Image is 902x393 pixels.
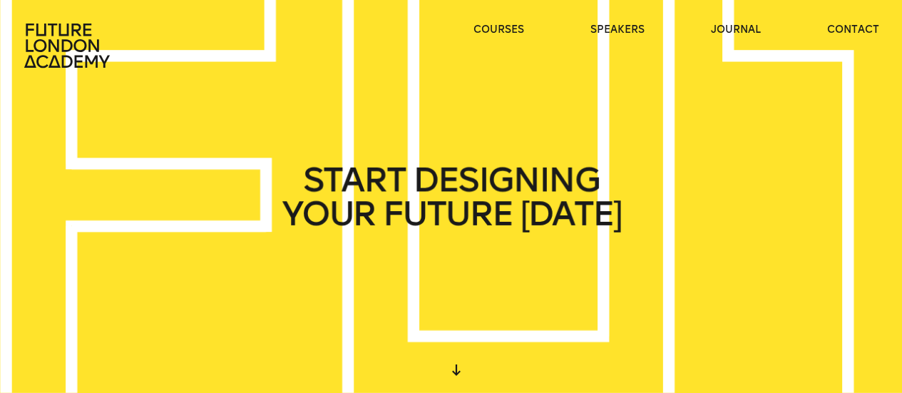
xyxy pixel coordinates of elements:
a: courses [473,23,524,37]
span: [DATE] [520,197,620,231]
a: speakers [590,23,645,37]
a: contact [827,23,879,37]
span: START [302,163,406,197]
span: FUTURE [382,197,513,231]
a: journal [711,23,761,37]
span: YOUR [282,197,375,231]
span: DESIGNING [413,163,600,197]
